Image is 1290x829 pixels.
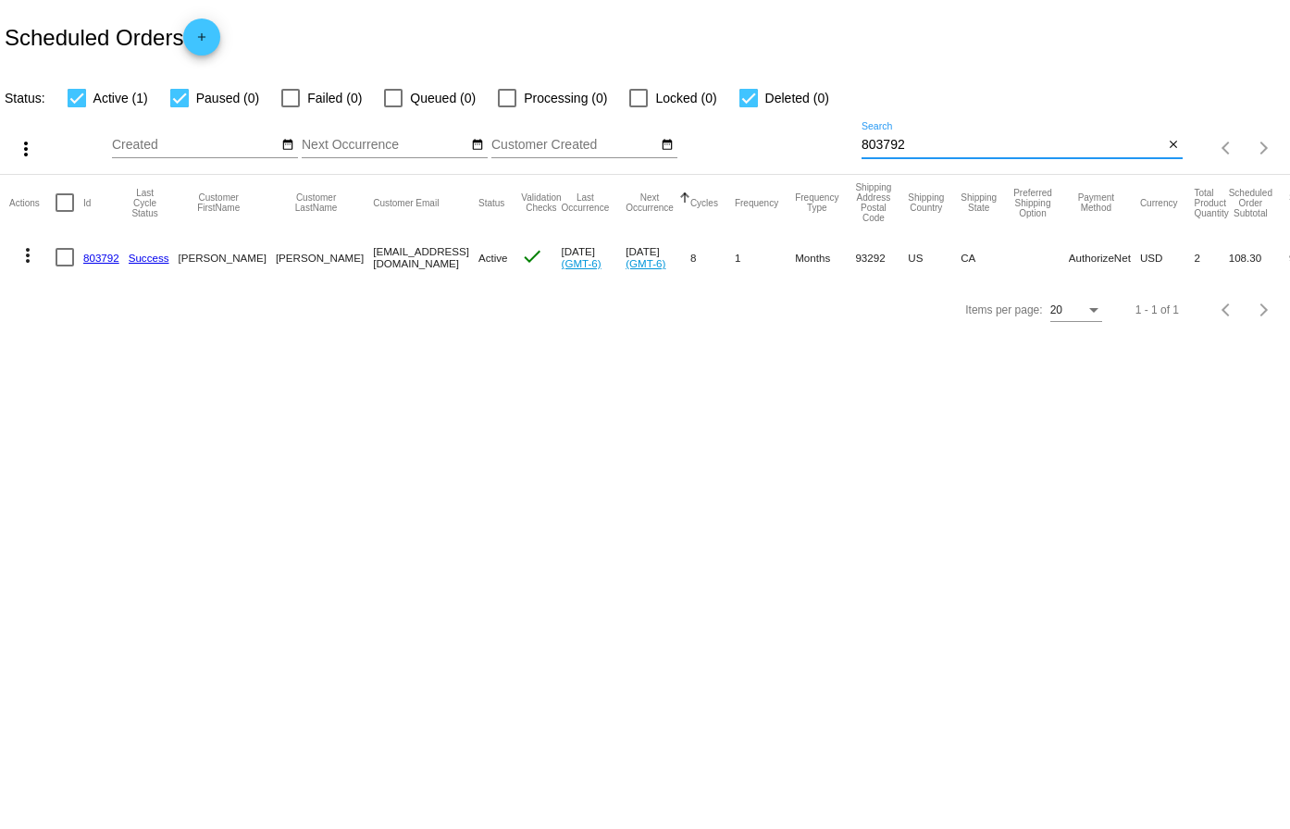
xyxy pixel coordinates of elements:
button: Previous page [1209,291,1246,328]
mat-cell: 1 [735,230,795,284]
button: Change sorting for FrequencyType [795,192,838,213]
mat-cell: Months [795,230,855,284]
span: 20 [1050,303,1062,316]
button: Change sorting for ShippingCountry [908,192,944,213]
button: Change sorting for Status [478,197,504,208]
button: Change sorting for PaymentMethod.Type [1069,192,1123,213]
mat-icon: more_vert [15,138,37,160]
mat-cell: USD [1140,230,1195,284]
a: (GMT-6) [626,257,665,269]
div: 1 - 1 of 1 [1135,303,1179,316]
mat-cell: [DATE] [562,230,626,284]
input: Customer Created [491,138,658,153]
button: Clear [1163,136,1183,155]
span: Locked (0) [655,87,716,109]
mat-cell: [DATE] [626,230,690,284]
span: Failed (0) [307,87,362,109]
mat-cell: CA [961,230,1013,284]
a: 803792 [83,252,119,264]
button: Change sorting for LastOccurrenceUtc [562,192,610,213]
mat-icon: date_range [471,138,484,153]
mat-icon: more_vert [17,244,39,266]
div: Items per page: [965,303,1042,316]
button: Change sorting for ShippingState [961,192,997,213]
button: Change sorting for PreferredShippingOption [1013,188,1052,218]
a: (GMT-6) [562,257,602,269]
button: Change sorting for Cycles [690,197,718,208]
button: Next page [1246,130,1283,167]
button: Change sorting for NextOccurrenceUtc [626,192,674,213]
a: Success [129,252,169,264]
span: Status: [5,91,45,105]
mat-cell: US [908,230,961,284]
input: Search [862,138,1163,153]
mat-cell: 108.30 [1229,230,1289,284]
mat-cell: [PERSON_NAME] [179,230,276,284]
button: Change sorting for CurrencyIso [1140,197,1178,208]
button: Change sorting for Id [83,197,91,208]
button: Change sorting for LastProcessingCycleId [129,188,162,218]
mat-cell: [PERSON_NAME] [276,230,373,284]
mat-cell: 8 [690,230,735,284]
mat-icon: date_range [281,138,294,153]
button: Next page [1246,291,1283,328]
mat-header-cell: Validation Checks [521,175,561,230]
span: Active [478,252,508,264]
span: Processing (0) [524,87,607,109]
button: Change sorting for ShippingPostcode [855,182,891,223]
h2: Scheduled Orders [5,19,220,56]
mat-cell: 2 [1194,230,1228,284]
span: Deleted (0) [765,87,829,109]
button: Change sorting for CustomerFirstName [179,192,259,213]
span: Active (1) [93,87,148,109]
button: Change sorting for CustomerEmail [373,197,439,208]
mat-icon: add [191,31,213,53]
span: Paused (0) [196,87,259,109]
span: Queued (0) [410,87,476,109]
mat-cell: [EMAIL_ADDRESS][DOMAIN_NAME] [373,230,478,284]
button: Previous page [1209,130,1246,167]
mat-header-cell: Actions [9,175,56,230]
mat-select: Items per page: [1050,304,1102,317]
button: Change sorting for Subtotal [1229,188,1272,218]
mat-cell: AuthorizeNet [1069,230,1140,284]
button: Change sorting for CustomerLastName [276,192,356,213]
mat-icon: close [1167,138,1180,153]
mat-cell: 93292 [855,230,908,284]
mat-header-cell: Total Product Quantity [1194,175,1228,230]
input: Next Occurrence [302,138,468,153]
mat-icon: check [521,245,543,267]
input: Created [112,138,279,153]
mat-icon: date_range [661,138,674,153]
button: Change sorting for Frequency [735,197,778,208]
